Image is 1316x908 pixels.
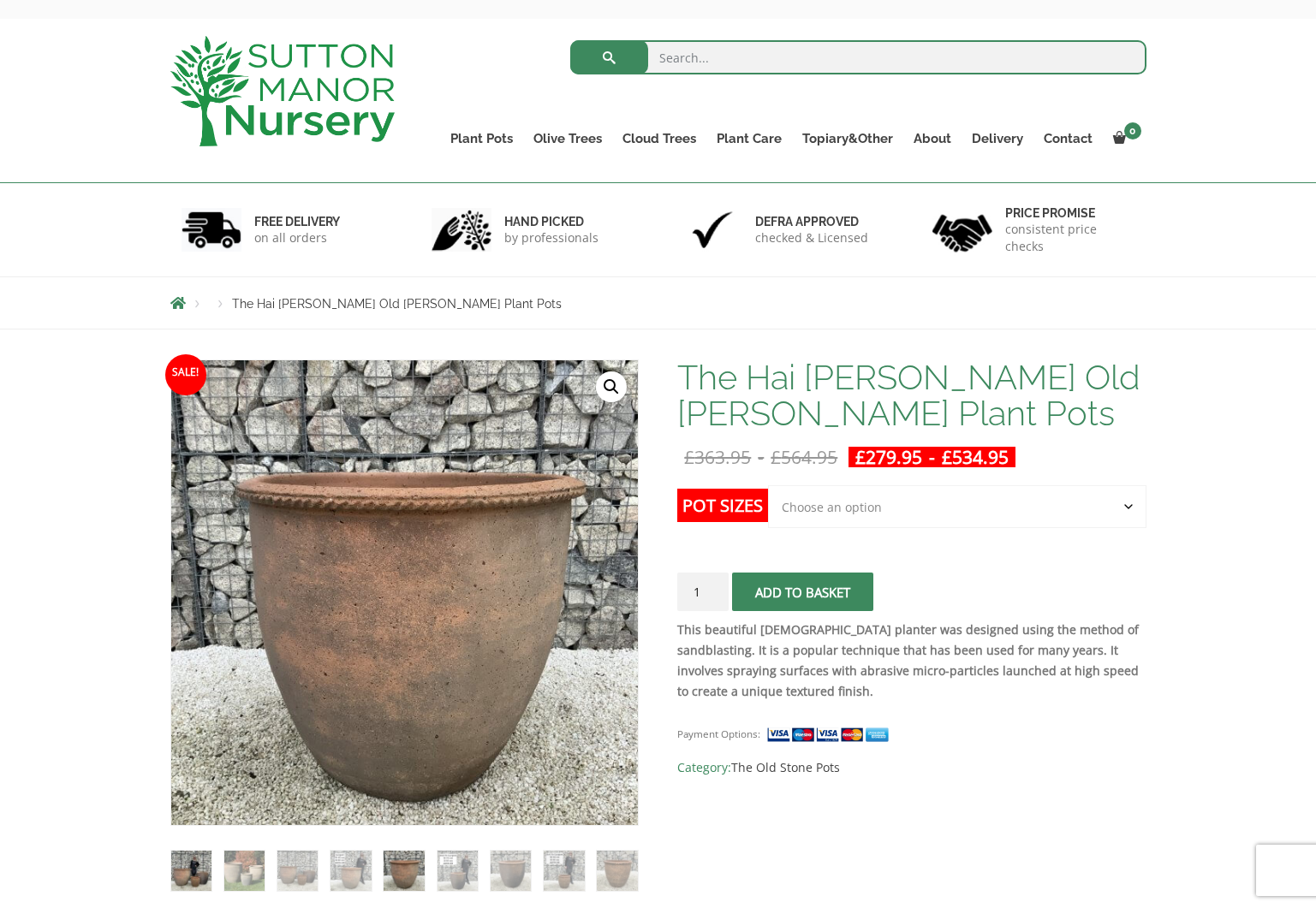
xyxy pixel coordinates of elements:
[170,36,395,146] img: logo
[330,851,371,891] img: The Hai Phong Old Stone Plant Pots - Image 4
[855,445,866,469] span: £
[491,851,531,891] img: The Hai Phong Old Stone Plant Pots - Image 7
[1033,127,1103,151] a: Contact
[962,127,1033,151] a: Delivery
[384,851,424,891] img: The Hai Phong Old Stone Plant Pots - Image 5
[942,445,952,469] span: £
[1005,221,1135,255] p: consistent price checks
[849,447,1015,467] ins: -
[684,445,694,469] span: £
[224,851,265,891] img: The Hai Phong Old Stone Plant Pots - Image 2
[440,127,523,151] a: Plant Pots
[766,726,895,744] img: payment supported
[755,229,868,246] p: checked & Licensed
[504,214,598,229] h6: hand picked
[596,371,627,402] a: View full-screen image gallery
[932,204,992,256] img: 4.jpg
[792,127,903,151] a: Topiary&Other
[523,127,612,151] a: Olive Trees
[684,445,751,469] bdi: 363.95
[570,40,1146,74] input: Search...
[254,214,340,229] h6: FREE DELIVERY
[432,208,491,252] img: 2.jpg
[706,127,792,151] a: Plant Care
[731,759,840,775] a: The Old Stone Pots
[682,208,742,252] img: 3.jpg
[677,359,1146,431] h1: The Hai [PERSON_NAME] Old [PERSON_NAME] Plant Pots
[170,296,1146,310] nav: Breadcrumbs
[182,208,241,252] img: 1.jpg
[903,127,962,151] a: About
[1103,127,1146,151] a: 0
[504,229,598,246] p: by professionals
[677,447,844,467] del: -
[755,214,868,229] h6: Defra approved
[277,851,318,891] img: The Hai Phong Old Stone Plant Pots - Image 3
[171,851,211,891] img: The Hai Phong Old Stone Plant Pots
[677,489,768,522] label: Pot Sizes
[677,573,729,611] input: Product quantity
[597,851,637,891] img: The Hai Phong Old Stone Plant Pots - Image 9
[438,851,478,891] img: The Hai Phong Old Stone Plant Pots - Image 6
[677,621,1139,699] strong: This beautiful [DEMOGRAPHIC_DATA] planter was designed using the method of sandblasting. It is a ...
[942,445,1009,469] bdi: 534.95
[1124,122,1141,139] span: 0
[771,445,837,469] bdi: 564.95
[254,229,340,246] p: on all orders
[732,573,873,611] button: Add to basket
[612,127,706,151] a: Cloud Trees
[855,445,922,469] bdi: 279.95
[544,851,584,891] img: The Hai Phong Old Stone Plant Pots - Image 8
[165,354,206,395] span: Sale!
[1005,205,1135,221] h6: Price promise
[771,445,781,469] span: £
[232,297,562,311] span: The Hai [PERSON_NAME] Old [PERSON_NAME] Plant Pots
[677,727,760,740] small: Payment Options:
[677,757,1146,778] span: Category:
